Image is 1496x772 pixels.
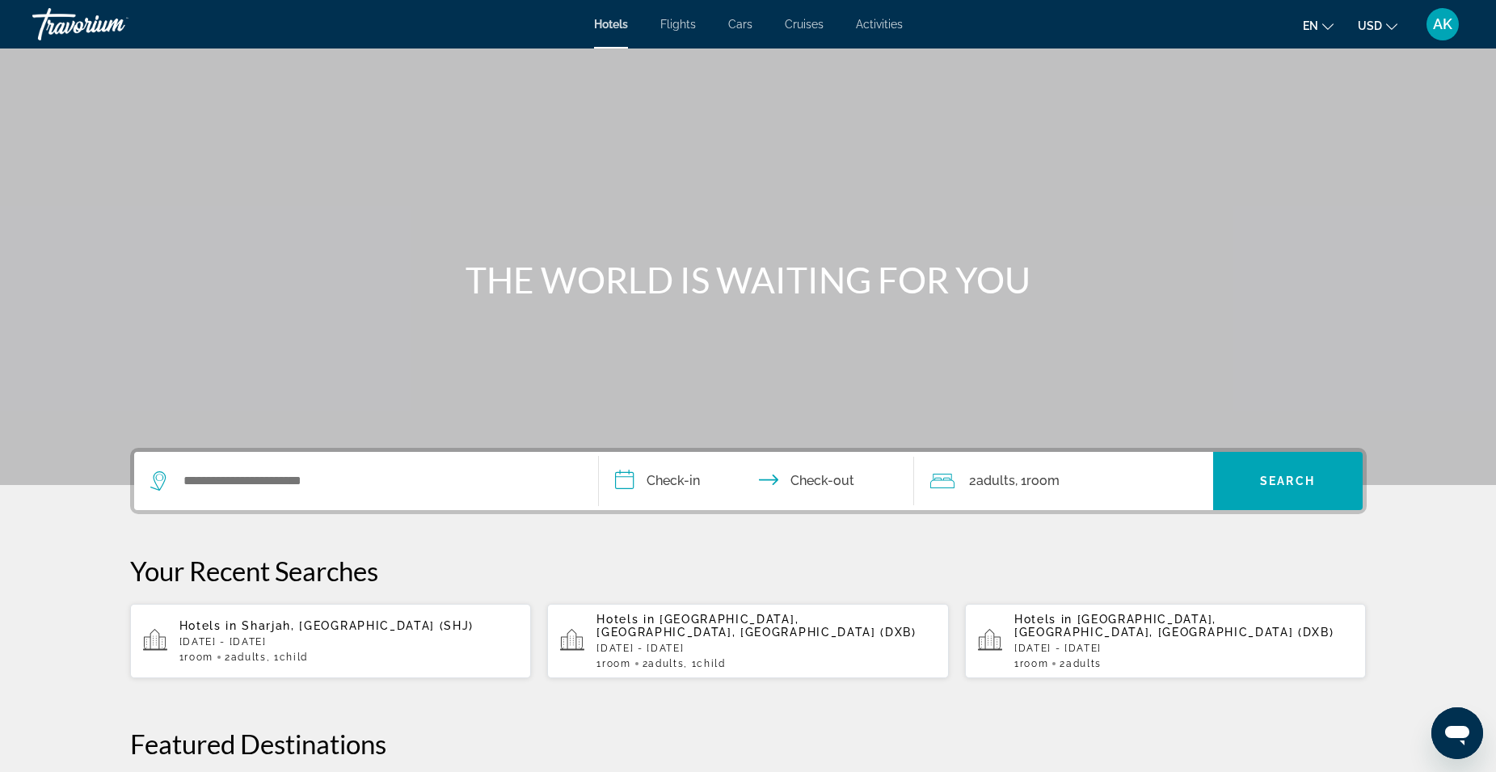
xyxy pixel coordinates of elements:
[134,452,1363,510] div: Search widget
[242,619,474,632] span: Sharjah, [GEOGRAPHIC_DATA] (SHJ)
[225,652,267,663] span: 2
[1015,470,1060,492] span: , 1
[596,613,655,626] span: Hotels in
[130,728,1367,760] h2: Featured Destinations
[1066,658,1102,669] span: Adults
[856,18,903,31] a: Activities
[684,658,725,669] span: , 1
[130,555,1367,587] p: Your Recent Searches
[1014,613,1072,626] span: Hotels in
[969,470,1015,492] span: 2
[1431,707,1483,759] iframe: Кнопка запуска окна обмена сообщениями
[648,658,684,669] span: Adults
[32,3,194,45] a: Travorium
[1303,19,1318,32] span: en
[130,603,532,679] button: Hotels in Sharjah, [GEOGRAPHIC_DATA] (SHJ)[DATE] - [DATE]1Room2Adults, 1Child
[965,603,1367,679] button: Hotels in [GEOGRAPHIC_DATA], [GEOGRAPHIC_DATA], [GEOGRAPHIC_DATA] (DXB)[DATE] - [DATE]1Room2Adults
[594,18,628,31] a: Hotels
[184,652,213,663] span: Room
[596,613,917,639] span: [GEOGRAPHIC_DATA], [GEOGRAPHIC_DATA], [GEOGRAPHIC_DATA] (DXB)
[1060,658,1102,669] span: 2
[547,603,949,679] button: Hotels in [GEOGRAPHIC_DATA], [GEOGRAPHIC_DATA], [GEOGRAPHIC_DATA] (DXB)[DATE] - [DATE]1Room2Adult...
[1026,473,1060,488] span: Room
[697,658,725,669] span: Child
[914,452,1213,510] button: Travelers: 2 adults, 0 children
[596,658,630,669] span: 1
[602,658,631,669] span: Room
[267,652,308,663] span: , 1
[728,18,752,31] a: Cars
[1260,475,1315,487] span: Search
[599,452,914,510] button: Check in and out dates
[1358,14,1397,37] button: Change currency
[1014,643,1354,654] p: [DATE] - [DATE]
[1014,613,1334,639] span: [GEOGRAPHIC_DATA], [GEOGRAPHIC_DATA], [GEOGRAPHIC_DATA] (DXB)
[445,259,1051,301] h1: THE WORLD IS WAITING FOR YOU
[231,652,267,663] span: Adults
[179,636,519,648] p: [DATE] - [DATE]
[1358,19,1382,32] span: USD
[596,643,936,654] p: [DATE] - [DATE]
[179,619,238,632] span: Hotels in
[1433,16,1452,32] span: AK
[1020,658,1049,669] span: Room
[1014,658,1048,669] span: 1
[1303,14,1334,37] button: Change language
[1422,7,1464,41] button: User Menu
[785,18,824,31] a: Cruises
[1213,452,1363,510] button: Search
[660,18,696,31] a: Flights
[179,652,213,663] span: 1
[643,658,685,669] span: 2
[976,473,1015,488] span: Adults
[280,652,308,663] span: Child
